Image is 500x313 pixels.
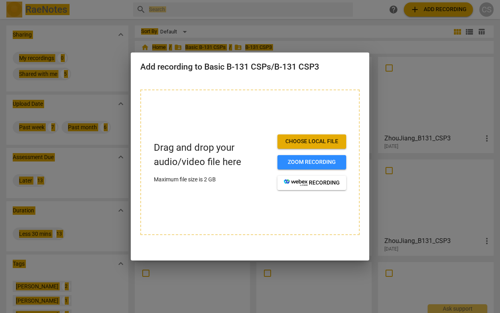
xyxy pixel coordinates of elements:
[284,179,340,187] span: recording
[284,158,340,166] span: Zoom recording
[284,138,340,146] span: Choose local file
[277,176,346,190] button: recording
[154,175,271,184] p: Maximum file size is 2 GB
[140,62,360,72] h2: Add recording to Basic B-131 CSPs/B-131 CSP3
[277,155,346,169] button: Zoom recording
[277,134,346,149] button: Choose local file
[154,141,271,169] p: Drag and drop your audio/video file here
